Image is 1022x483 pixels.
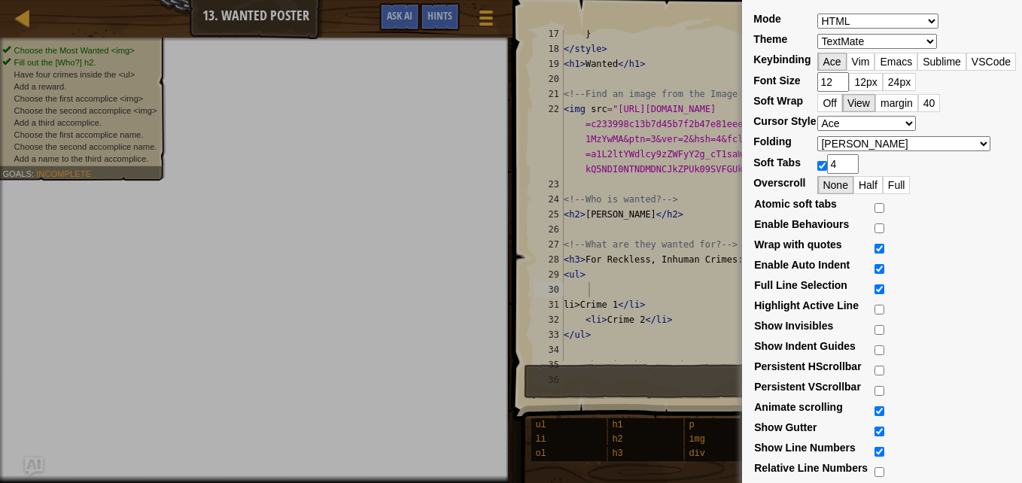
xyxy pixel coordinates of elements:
button: Off [817,94,841,112]
label: Show Line Numbers [754,440,856,455]
button: Sublime [917,53,966,71]
label: Show Invisibles [754,318,833,333]
button: 40 [918,94,941,112]
button: Emacs [874,53,917,71]
label: Enable Behaviours [754,217,849,232]
input: Tab Size [827,154,859,174]
label: Relative Line Numbers [754,460,868,475]
label: Cursor Style [753,114,816,129]
button: Half [853,176,883,194]
button: Full [883,176,911,194]
label: Highlight Active Line [754,298,859,313]
label: Font Size [753,73,800,88]
label: Animate scrolling [754,399,842,415]
label: Theme [753,32,787,47]
button: 24px [883,73,916,91]
button: None [817,176,853,194]
label: Mode [753,11,781,26]
label: Enable Auto Indent [754,257,850,272]
button: margin [875,94,918,112]
label: Full Line Selection [754,278,847,293]
label: Soft Wrap [753,93,803,108]
label: Atomic soft tabs [754,196,837,211]
label: Overscroll [753,175,805,190]
button: Ace [817,53,846,71]
label: Show Indent Guides [754,339,856,354]
label: Persistent HScrollbar [754,359,861,374]
label: Folding [753,134,792,149]
label: Persistent VScrollbar [754,379,861,394]
button: Vim [847,53,875,71]
label: Show Gutter [754,420,817,435]
button: View [842,94,875,112]
button: 12px [849,73,882,91]
button: VSCode [966,53,1016,71]
label: Keybinding [753,52,811,67]
label: Wrap with quotes [754,237,841,252]
label: Soft Tabs [753,155,801,170]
